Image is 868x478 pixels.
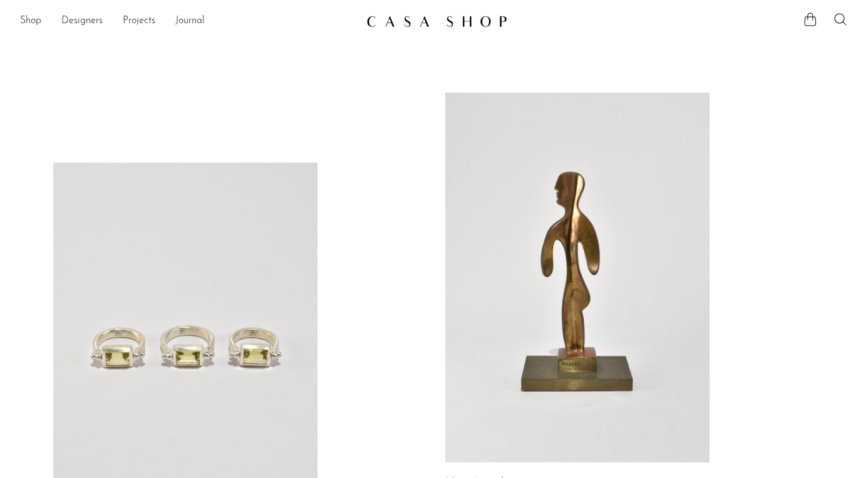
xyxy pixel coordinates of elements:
a: Projects [123,13,155,29]
a: Designers [61,13,103,29]
a: Shop [20,13,41,29]
nav: Desktop navigation [20,11,356,32]
ul: NEW HEADER MENU [20,11,356,32]
a: Journal [175,13,205,29]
